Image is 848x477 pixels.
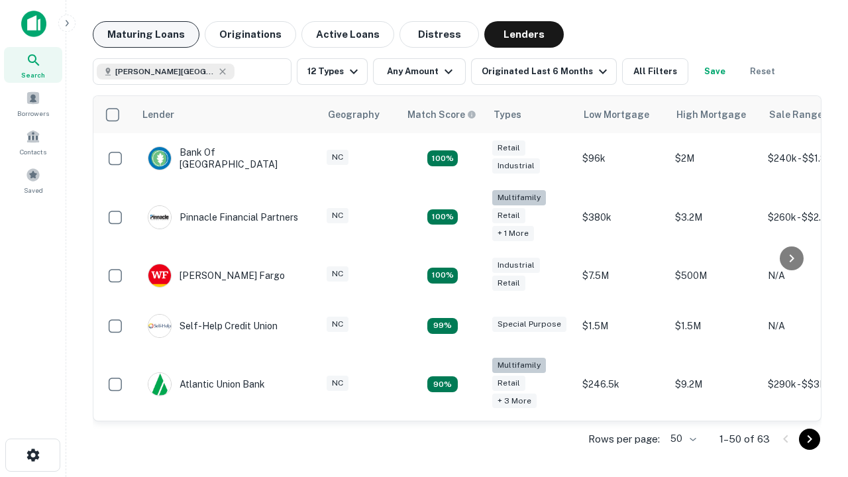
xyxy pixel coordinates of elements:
[471,58,617,85] button: Originated Last 6 Months
[492,226,534,241] div: + 1 more
[148,264,171,287] img: picture
[320,96,399,133] th: Geography
[148,206,171,229] img: picture
[482,64,611,79] div: Originated Last 6 Months
[492,394,537,409] div: + 3 more
[148,146,307,170] div: Bank Of [GEOGRAPHIC_DATA]
[622,58,688,85] button: All Filters
[399,21,479,48] button: Distress
[492,190,546,205] div: Multifamily
[327,376,348,391] div: NC
[769,107,823,123] div: Sale Range
[20,146,46,157] span: Contacts
[148,147,171,170] img: picture
[719,431,770,447] p: 1–50 of 63
[799,429,820,450] button: Go to next page
[576,351,668,418] td: $246.5k
[327,317,348,332] div: NC
[668,301,761,351] td: $1.5M
[301,21,394,48] button: Active Loans
[4,162,62,198] a: Saved
[484,21,564,48] button: Lenders
[21,70,45,80] span: Search
[427,209,458,225] div: Matching Properties: 20, hasApolloMatch: undefined
[492,208,525,223] div: Retail
[148,205,298,229] div: Pinnacle Financial Partners
[4,47,62,83] a: Search
[427,150,458,166] div: Matching Properties: 15, hasApolloMatch: undefined
[782,371,848,435] iframe: Chat Widget
[576,96,668,133] th: Low Mortgage
[576,250,668,301] td: $7.5M
[584,107,649,123] div: Low Mortgage
[427,268,458,284] div: Matching Properties: 14, hasApolloMatch: undefined
[676,107,746,123] div: High Mortgage
[492,376,525,391] div: Retail
[327,208,348,223] div: NC
[668,250,761,301] td: $500M
[205,21,296,48] button: Originations
[668,96,761,133] th: High Mortgage
[427,376,458,392] div: Matching Properties: 10, hasApolloMatch: undefined
[148,264,285,288] div: [PERSON_NAME] Fargo
[576,184,668,250] td: $380k
[399,96,486,133] th: Capitalize uses an advanced AI algorithm to match your search with the best lender. The match sco...
[492,358,546,373] div: Multifamily
[668,133,761,184] td: $2M
[327,266,348,282] div: NC
[4,124,62,160] a: Contacts
[142,107,174,123] div: Lender
[492,317,566,332] div: Special Purpose
[694,58,736,85] button: Save your search to get updates of matches that match your search criteria.
[665,429,698,449] div: 50
[492,258,540,273] div: Industrial
[668,351,761,418] td: $9.2M
[17,108,49,119] span: Borrowers
[492,276,525,291] div: Retail
[148,314,278,338] div: Self-help Credit Union
[148,373,171,396] img: picture
[93,21,199,48] button: Maturing Loans
[148,315,171,337] img: picture
[134,96,320,133] th: Lender
[668,184,761,250] td: $3.2M
[427,318,458,334] div: Matching Properties: 11, hasApolloMatch: undefined
[576,301,668,351] td: $1.5M
[486,96,576,133] th: Types
[492,140,525,156] div: Retail
[21,11,46,37] img: capitalize-icon.png
[492,158,540,174] div: Industrial
[494,107,521,123] div: Types
[297,58,368,85] button: 12 Types
[327,150,348,165] div: NC
[115,66,215,78] span: [PERSON_NAME][GEOGRAPHIC_DATA], [GEOGRAPHIC_DATA]
[373,58,466,85] button: Any Amount
[588,431,660,447] p: Rows per page:
[576,133,668,184] td: $96k
[328,107,380,123] div: Geography
[407,107,474,122] h6: Match Score
[24,185,43,195] span: Saved
[148,372,265,396] div: Atlantic Union Bank
[4,85,62,121] a: Borrowers
[741,58,784,85] button: Reset
[407,107,476,122] div: Capitalize uses an advanced AI algorithm to match your search with the best lender. The match sco...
